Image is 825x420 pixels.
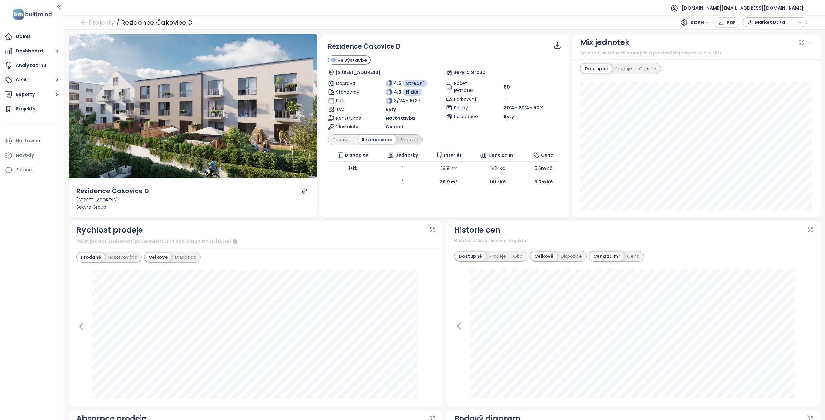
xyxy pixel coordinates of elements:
[746,17,803,27] div: button
[504,113,514,120] span: Byty
[3,88,61,101] button: Reporty
[3,45,61,58] button: Dashboard
[345,152,368,159] span: Dispozice
[11,8,53,21] img: logo
[121,17,193,28] div: Rezidence Čakovice D
[76,196,310,203] div: [STREET_ADDRESS]
[486,252,510,261] div: Prodeje
[335,69,381,76] span: [STREET_ADDRESS]
[406,89,419,96] span: Nízké
[636,64,660,73] div: Celkem
[624,252,643,261] div: Cena
[3,135,61,147] a: Nastavení
[16,105,35,113] div: Projekty
[440,179,457,185] b: 39.9 m²
[328,42,401,51] span: Rezidence Čakovice D
[394,89,401,96] span: 4.3
[490,165,505,172] span: 141k Kč
[328,162,378,175] td: 1+kk
[336,123,365,130] span: Vlastnictví
[406,80,424,87] span: Střední
[580,36,629,49] div: Mix jednotek
[557,252,586,261] div: Dispozice
[358,135,396,144] div: Rezervováno
[145,253,171,262] div: Celkově
[612,64,636,73] div: Prodeje
[755,17,796,27] span: Market Data
[454,224,500,236] div: Historie cen
[3,103,61,116] a: Projekty
[454,238,813,244] div: Historie průměrné ceny projektu.
[329,135,358,144] div: Dostupné
[16,137,40,145] div: Nastavení
[16,33,30,41] div: Domů
[336,106,365,113] span: Typ
[402,179,403,185] b: 1
[396,152,418,159] span: Jednotky
[534,179,553,185] b: 5.6m Kč
[76,224,143,236] div: Rychlost prodeje
[490,179,506,185] b: 141k Kč
[535,165,552,172] span: 5.6m Kč
[336,115,365,122] span: Konstrukce
[580,50,813,56] div: Srovnání skladby dostupných a prodaných jednotek v projektu.
[510,252,526,261] div: Oba
[76,186,149,196] div: Rezidence Čakovice D
[682,0,804,16] span: [DOMAIN_NAME][EMAIL_ADDRESS][DOMAIN_NAME]
[76,203,310,210] div: Sekyra Group
[454,96,483,103] span: Parkování
[453,69,486,76] span: Sekyra Group
[81,19,87,26] span: arrow-left
[531,252,557,261] div: Celkově
[302,188,307,194] a: link
[16,166,32,174] div: Pomoc
[386,115,415,122] span: Novostavba
[504,96,506,102] span: -
[386,106,396,113] span: Byty
[386,123,403,130] span: Osobní
[336,89,365,96] span: Standardy
[444,152,461,159] span: Interiér
[3,59,61,72] a: Analýza trhu
[3,30,61,43] a: Domů
[378,162,427,175] td: 1
[16,151,34,159] div: Návody
[427,162,470,175] td: 39.9 m²
[454,80,483,94] span: Počet jednotek
[504,105,544,111] span: 30% - 20% - 50%
[76,238,436,245] div: Počet prodejů a rezervací podle měsíců. Poslední aktualizace: [DATE]
[81,17,115,28] a: arrow-left Projekty
[171,253,200,262] div: Dispozice
[690,18,710,27] span: S DPH
[396,135,422,144] div: Prodané
[3,149,61,162] a: Návody
[116,17,120,28] div: /
[454,113,483,120] span: Kolaudace
[488,152,515,159] span: Cena za m²
[394,80,401,87] span: 4.6
[713,17,739,28] button: PDF
[454,104,483,111] span: Platby
[541,152,554,159] span: Cena
[394,97,421,104] span: 3/24 - 6/27
[590,252,624,261] div: Cena za m²
[3,163,61,176] div: Pomoc
[727,19,736,26] span: PDF
[581,64,612,73] div: Dostupné
[3,74,61,87] button: Ceník
[105,253,141,262] div: Rezervováno
[77,253,105,262] div: Prodané
[455,252,486,261] div: Dostupné
[16,61,46,70] div: Analýza trhu
[336,80,365,87] span: Doprava
[337,57,367,64] span: Ve výstavbě
[504,83,510,90] span: 80
[336,97,365,104] span: Plán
